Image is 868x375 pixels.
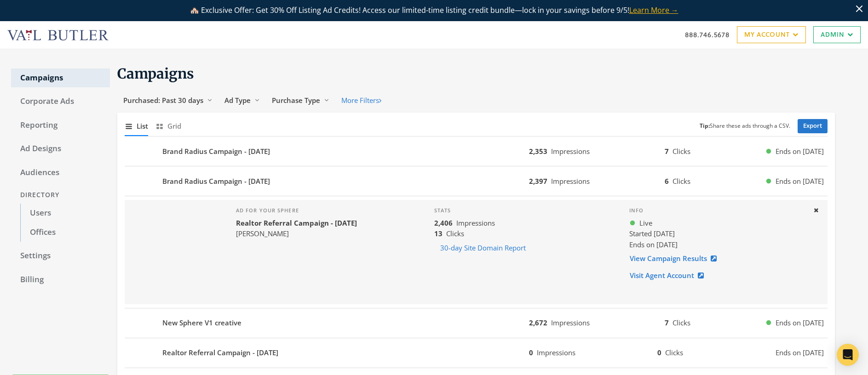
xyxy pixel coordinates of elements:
h4: Ad for your sphere [236,207,357,214]
b: Realtor Referral Campaign - [DATE] [162,347,278,358]
span: Impressions [537,348,575,357]
a: Export [798,119,828,133]
span: Ad Type [224,96,251,105]
a: Ad Designs [11,139,110,159]
span: Clicks [673,176,690,186]
span: Impressions [456,218,495,227]
button: Purchased: Past 30 days [117,92,218,109]
b: 0 [657,348,661,357]
a: My Account [737,26,806,43]
a: Corporate Ads [11,92,110,111]
small: Share these ads through a CSV. [700,122,790,131]
b: New Sphere V1 creative [162,318,241,328]
button: Grid [155,116,181,136]
div: Directory [11,187,110,204]
b: 7 [665,318,669,327]
b: Tip: [700,122,710,130]
b: 13 [434,229,443,238]
b: Brand Radius Campaign - [DATE] [162,146,270,157]
b: 2,353 [529,147,547,156]
span: Grid [167,121,181,131]
button: 30-day Site Domain Report [434,239,532,256]
a: Visit Agent Account [629,267,710,284]
a: Offices [20,223,110,242]
button: More Filters [335,92,387,109]
img: Adwerx [7,30,109,41]
button: New Sphere V1 creative2,672Impressions7ClicksEnds on [DATE] [125,312,828,334]
a: Admin [813,26,861,43]
span: Impressions [551,318,590,327]
h4: Stats [434,207,615,214]
b: Brand Radius Campaign - [DATE] [162,176,270,187]
b: 0 [529,348,533,357]
span: Impressions [551,176,590,186]
span: Ends on [DATE] [776,318,824,328]
button: Brand Radius Campaign - [DATE]2,353Impressions7ClicksEnds on [DATE] [125,140,828,162]
a: Audiences [11,163,110,182]
div: Open Intercom Messenger [837,344,859,366]
button: Ad Type [218,92,266,109]
h4: Info [629,207,805,214]
b: Realtor Referral Campaign - [DATE] [236,218,357,227]
button: Purchase Type [266,92,335,109]
b: 2,406 [434,218,453,227]
b: 7 [665,147,669,156]
span: Clicks [673,318,690,327]
a: 888.746.5678 [685,30,730,40]
b: 6 [665,176,669,186]
b: 2,672 [529,318,547,327]
a: Users [20,204,110,223]
button: Realtor Referral Campaign - [DATE]0Impressions0ClicksEnds on [DATE] [125,342,828,364]
a: Reporting [11,116,110,135]
button: Brand Radius Campaign - [DATE]2,397Impressions6ClicksEnds on [DATE] [125,170,828,192]
div: Started [DATE] [629,228,805,239]
span: Ends on [DATE] [776,146,824,157]
span: Clicks [673,147,690,156]
span: Live [639,218,652,228]
span: Clicks [665,348,683,357]
div: [PERSON_NAME] [236,228,357,239]
span: Ends on [DATE] [629,240,678,249]
a: Billing [11,270,110,290]
a: Campaigns [11,68,110,88]
span: Ends on [DATE] [776,176,824,187]
span: List [137,121,148,131]
a: View Campaign Results [629,250,723,267]
span: Ends on [DATE] [776,347,824,358]
span: Campaigns [117,65,194,82]
button: List [125,116,148,136]
b: 2,397 [529,176,547,186]
span: Impressions [551,147,590,156]
span: Purchased: Past 30 days [123,96,203,105]
span: Purchase Type [272,96,320,105]
a: Settings [11,246,110,266]
span: Clicks [446,229,464,238]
